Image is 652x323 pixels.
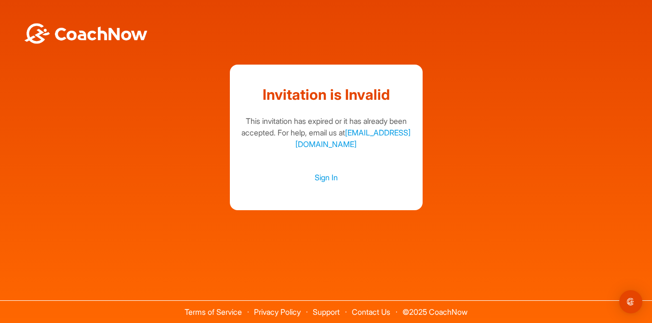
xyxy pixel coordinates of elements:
a: Support [313,307,340,317]
div: This invitation has expired or it has already been accepted. For help, email us at [240,115,413,150]
a: Contact Us [352,307,390,317]
div: Open Intercom Messenger [619,290,642,313]
img: BwLJSsUCoWCh5upNqxVrqldRgqLPVwmV24tXu5FoVAoFEpwwqQ3VIfuoInZCoVCoTD4vwADAC3ZFMkVEQFDAAAAAElFTkSuQmCC [23,23,148,44]
span: © 2025 CoachNow [398,301,472,316]
a: Sign In [240,171,413,184]
a: Privacy Policy [254,307,301,317]
h1: Invitation is Invalid [240,84,413,106]
a: [EMAIL_ADDRESS][DOMAIN_NAME] [295,128,411,149]
a: Terms of Service [185,307,242,317]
